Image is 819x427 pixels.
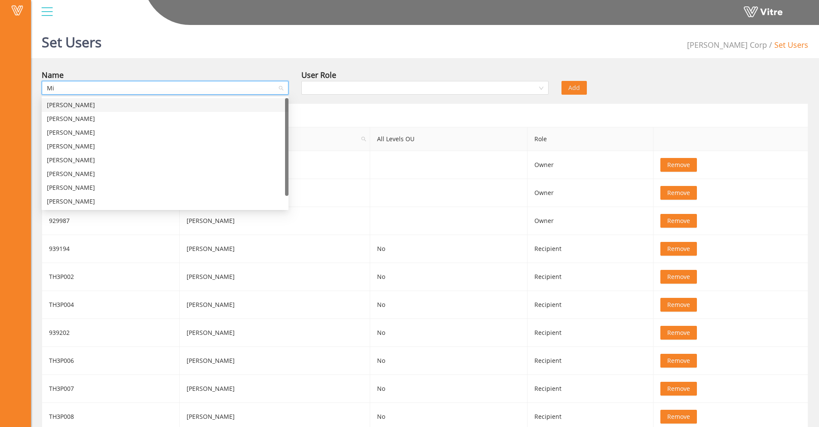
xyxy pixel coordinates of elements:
span: 939194 [49,244,70,253]
span: Recipient [534,300,561,309]
span: TH3P002 [49,272,74,281]
div: [PERSON_NAME] [47,128,283,137]
div: [PERSON_NAME] [47,142,283,151]
th: All Levels OU [370,127,528,151]
span: Remove [667,216,690,226]
button: Remove [660,186,697,200]
span: Recipient [534,384,561,393]
span: 939202 [49,328,70,337]
li: Set Users [767,39,808,51]
div: User Role [301,69,336,81]
div: [PERSON_NAME] [47,155,283,165]
div: [PERSON_NAME] [47,169,283,179]
span: TH3P004 [49,300,74,309]
span: TH3P007 [49,384,74,393]
span: Remove [667,356,690,365]
span: 929987 [49,217,70,225]
td: [PERSON_NAME] [180,347,370,375]
td: No [370,235,528,263]
span: Remove [667,244,690,254]
div: [PERSON_NAME] [47,183,283,192]
span: Recipient [534,412,561,421]
div: Michael Ricker [42,153,288,167]
div: [PERSON_NAME] [47,197,283,206]
span: search [361,136,366,142]
span: TH3P008 [49,412,74,421]
td: [PERSON_NAME] [180,235,370,263]
th: Role [528,127,653,151]
div: Michael Halsell [42,126,288,139]
span: Remove [667,384,690,393]
span: 210 [687,40,767,50]
td: [PERSON_NAME] [180,263,370,291]
span: Recipient [534,272,561,281]
td: [PERSON_NAME] [180,207,370,235]
button: Remove [660,158,697,172]
td: No [370,291,528,319]
h1: Set Users [42,22,101,58]
div: Michael Williams [42,167,288,181]
td: [PERSON_NAME] [180,291,370,319]
div: Michael WilliamsJr [42,98,288,112]
div: Michael Figaroa [42,112,288,126]
td: No [370,347,528,375]
div: Name [42,69,64,81]
span: Remove [667,272,690,282]
div: Form users [42,103,808,127]
div: Michael Corrales [42,139,288,153]
span: Recipient [534,356,561,365]
div: Michale Holloman [42,181,288,195]
span: Recipient [534,244,561,253]
button: Remove [660,410,697,424]
button: Remove [660,326,697,340]
td: No [370,319,528,347]
td: No [370,263,528,291]
div: Michael Batty [42,195,288,208]
button: Remove [660,298,697,312]
button: Remove [660,214,697,228]
span: TH3P006 [49,356,74,365]
span: Remove [667,160,690,170]
div: [PERSON_NAME] [47,100,283,110]
td: No [370,375,528,403]
span: Owner [534,189,554,197]
button: Add [561,81,587,95]
button: Remove [660,270,697,284]
span: Owner [534,161,554,169]
span: Remove [667,188,690,198]
button: Remove [660,354,697,368]
td: [PERSON_NAME] [180,319,370,347]
div: [PERSON_NAME] [47,114,283,124]
span: Remove [667,328,690,337]
span: Remove [667,412,690,421]
button: Remove [660,242,697,256]
button: Remove [660,382,697,396]
span: Remove [667,300,690,309]
span: Owner [534,217,554,225]
span: Recipient [534,328,561,337]
span: search [358,127,370,151]
td: [PERSON_NAME] [180,375,370,403]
